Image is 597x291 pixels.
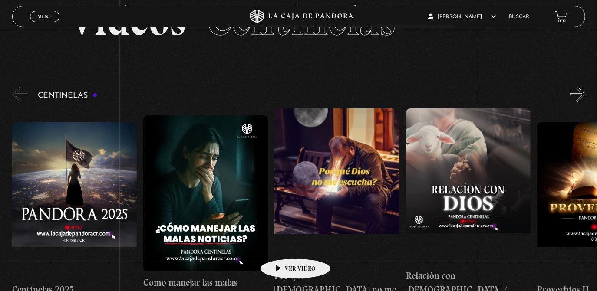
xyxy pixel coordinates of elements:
[69,0,528,42] h2: Videos
[34,21,55,27] span: Cerrar
[429,14,496,20] span: [PERSON_NAME]
[38,92,98,100] h3: Centinelas
[570,87,585,102] button: Next
[37,14,52,19] span: Menu
[555,11,567,23] a: View your shopping cart
[12,87,27,102] button: Previous
[509,14,529,20] a: Buscar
